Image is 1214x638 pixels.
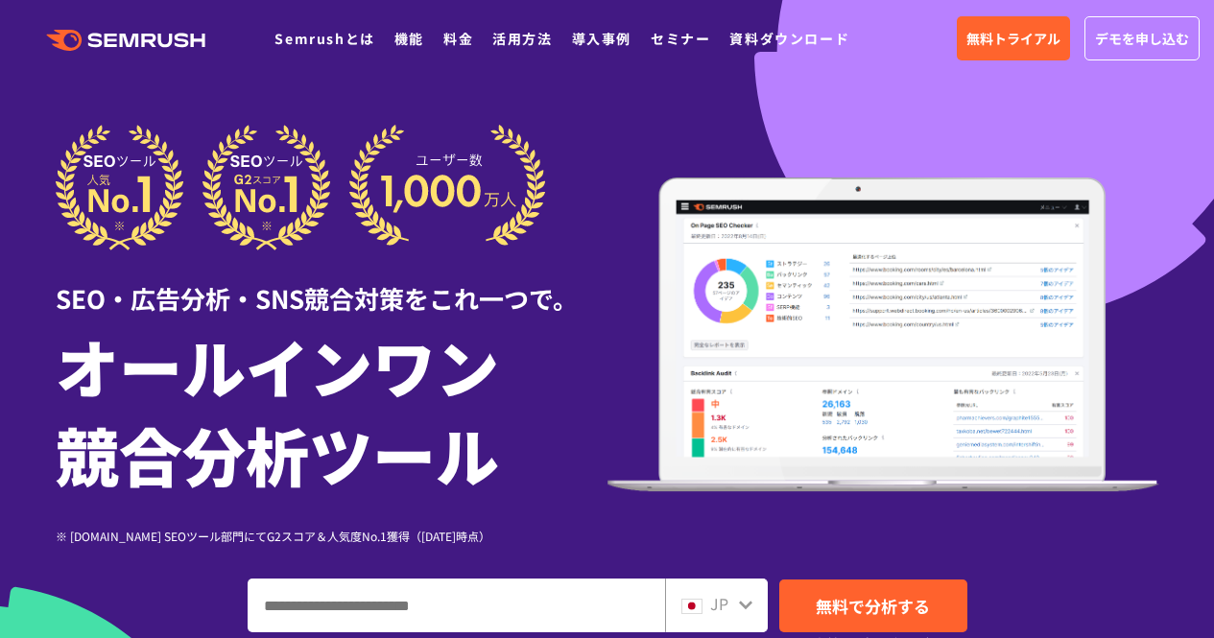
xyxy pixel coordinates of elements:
a: 資料ダウンロード [729,29,849,48]
a: デモを申し込む [1084,16,1200,60]
a: 料金 [443,29,473,48]
a: 機能 [394,29,424,48]
a: 無料トライアル [957,16,1070,60]
a: 無料で分析する [779,579,967,632]
span: JP [710,592,728,615]
h1: オールインワン 競合分析ツール [56,321,607,498]
span: 無料トライアル [966,28,1060,49]
a: 導入事例 [572,29,631,48]
span: デモを申し込む [1095,28,1189,49]
div: SEO・広告分析・SNS競合対策をこれ一つで。 [56,250,607,317]
a: Semrushとは [274,29,374,48]
a: セミナー [651,29,710,48]
input: ドメイン、キーワードまたはURLを入力してください [249,579,664,631]
div: ※ [DOMAIN_NAME] SEOツール部門にてG2スコア＆人気度No.1獲得（[DATE]時点） [56,527,607,545]
span: 無料で分析する [816,594,930,618]
a: 活用方法 [492,29,552,48]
